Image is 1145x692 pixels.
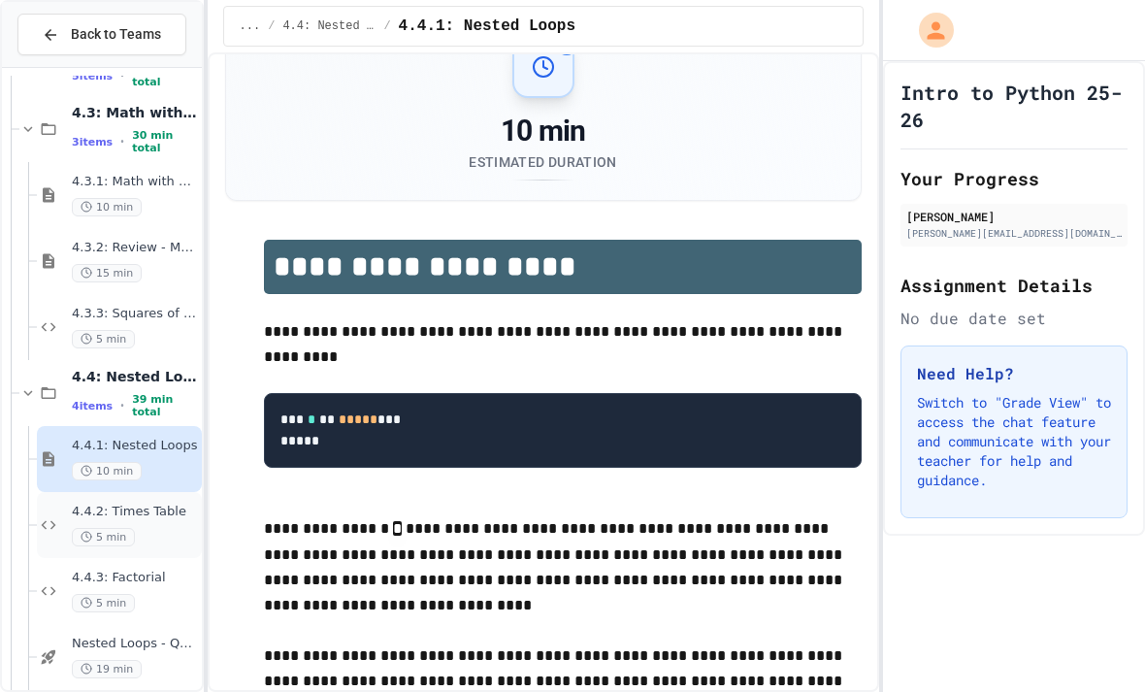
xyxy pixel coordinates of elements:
span: 4.3.2: Review - Math with Loops [72,240,198,256]
span: 39 min total [132,393,197,418]
h3: Need Help? [917,362,1111,385]
div: 10 min [469,114,616,148]
span: / [268,18,275,34]
span: 19 min [72,660,142,678]
span: 3 items [72,136,113,148]
span: ... [240,18,261,34]
div: My Account [899,8,959,52]
p: Switch to "Grade View" to access the chat feature and communicate with your teacher for help and ... [917,393,1111,490]
h2: Assignment Details [900,272,1128,299]
span: 4.3.1: Math with Loops [72,174,198,190]
span: Nested Loops - Quiz [72,636,198,652]
span: 30 min total [132,129,197,154]
span: Back to Teams [71,24,161,45]
span: 4.4.3: Factorial [72,570,198,586]
span: 4.3: Math with Loops [72,104,198,121]
h1: Intro to Python 25-26 [900,79,1128,133]
span: 4.4.1: Nested Loops [72,438,198,454]
span: 5 min [72,330,135,348]
span: • [120,68,124,83]
div: [PERSON_NAME] [906,208,1122,225]
button: Back to Teams [17,14,186,55]
div: [PERSON_NAME][EMAIL_ADDRESS][DOMAIN_NAME] [906,226,1122,241]
span: 4.4.2: Times Table [72,504,198,520]
span: 5 items [72,70,113,82]
span: 4.4.1: Nested Loops [399,15,575,38]
h2: Your Progress [900,165,1128,192]
span: • [120,134,124,149]
span: 4.3.3: Squares of Numbers [72,306,198,322]
span: 4.4: Nested Loops [72,368,198,385]
span: • [120,398,124,413]
span: 5 min [72,594,135,612]
span: 5 min [72,528,135,546]
span: / [383,18,390,34]
span: 4.4: Nested Loops [282,18,376,34]
span: 10 min [72,198,142,216]
span: 10 min [72,462,142,480]
span: 15 min [72,264,142,282]
div: Estimated Duration [469,152,616,172]
span: 4 items [72,400,113,412]
span: 35 min total [132,63,197,88]
div: No due date set [900,307,1128,330]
